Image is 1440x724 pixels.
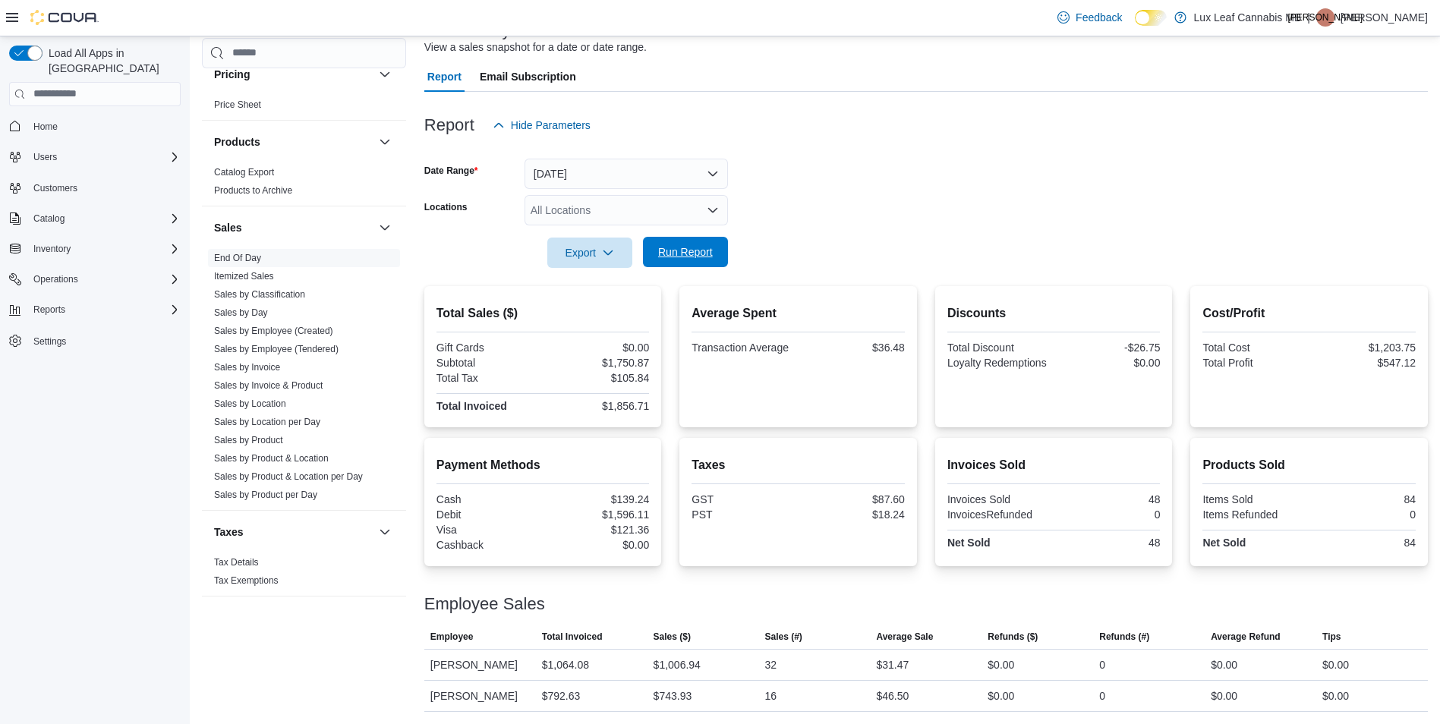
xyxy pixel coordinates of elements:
[214,557,259,568] a: Tax Details
[214,325,333,337] span: Sales by Employee (Created)
[214,379,323,392] span: Sales by Invoice & Product
[3,329,187,351] button: Settings
[430,631,474,643] span: Employee
[1211,631,1281,643] span: Average Refund
[1322,631,1341,643] span: Tips
[376,65,394,83] button: Pricing
[214,343,339,355] span: Sales by Employee (Tendered)
[27,178,181,197] span: Customers
[1211,656,1237,674] div: $0.00
[436,400,507,412] strong: Total Invoiced
[214,253,261,263] a: End Of Day
[480,61,576,92] span: Email Subscription
[214,166,274,178] span: Catalog Export
[214,185,292,196] a: Products to Archive
[27,240,77,258] button: Inventory
[1057,508,1160,521] div: 0
[33,182,77,194] span: Customers
[214,252,261,264] span: End Of Day
[214,556,259,568] span: Tax Details
[1057,357,1160,369] div: $0.00
[214,489,317,500] a: Sales by Product per Day
[27,209,71,228] button: Catalog
[424,650,536,680] div: [PERSON_NAME]
[214,289,305,300] a: Sales by Classification
[424,116,474,134] h3: Report
[876,656,909,674] div: $31.47
[1316,8,1334,27] div: James Au
[214,288,305,301] span: Sales by Classification
[1099,656,1105,674] div: 0
[546,508,649,521] div: $1,596.11
[436,524,540,536] div: Visa
[802,342,905,354] div: $36.48
[27,117,181,136] span: Home
[33,304,65,316] span: Reports
[988,656,1014,674] div: $0.00
[525,159,728,189] button: [DATE]
[27,209,181,228] span: Catalog
[546,524,649,536] div: $121.36
[214,434,283,446] span: Sales by Product
[214,471,363,482] a: Sales by Product & Location per Day
[214,134,373,150] button: Products
[3,208,187,229] button: Catalog
[436,372,540,384] div: Total Tax
[214,326,333,336] a: Sales by Employee (Created)
[33,212,65,225] span: Catalog
[214,67,250,82] h3: Pricing
[424,201,468,213] label: Locations
[947,342,1051,354] div: Total Discount
[947,493,1051,505] div: Invoices Sold
[546,372,649,384] div: $105.84
[765,687,777,705] div: 16
[947,304,1161,323] h2: Discounts
[654,687,692,705] div: $743.93
[542,687,581,705] div: $792.63
[765,631,802,643] span: Sales (#)
[27,332,72,351] a: Settings
[376,133,394,151] button: Products
[1099,631,1149,643] span: Refunds (#)
[214,361,280,373] span: Sales by Invoice
[436,493,540,505] div: Cash
[1099,687,1105,705] div: 0
[436,304,650,323] h2: Total Sales ($)
[692,493,795,505] div: GST
[1202,456,1416,474] h2: Products Sold
[1202,357,1306,369] div: Total Profit
[511,118,591,133] span: Hide Parameters
[214,99,261,111] span: Price Sheet
[214,471,363,483] span: Sales by Product & Location per Day
[947,357,1051,369] div: Loyalty Redemptions
[988,687,1014,705] div: $0.00
[546,357,649,369] div: $1,750.87
[27,148,63,166] button: Users
[802,493,905,505] div: $87.60
[436,539,540,551] div: Cashback
[214,575,279,586] a: Tax Exemptions
[1322,687,1349,705] div: $0.00
[1312,342,1416,354] div: $1,203.75
[1341,8,1428,27] p: [PERSON_NAME]
[1312,357,1416,369] div: $547.12
[707,204,719,216] button: Open list of options
[542,656,589,674] div: $1,064.08
[654,656,701,674] div: $1,006.94
[33,273,78,285] span: Operations
[33,151,57,163] span: Users
[43,46,181,76] span: Load All Apps in [GEOGRAPHIC_DATA]
[542,631,603,643] span: Total Invoiced
[556,238,623,268] span: Export
[1202,304,1416,323] h2: Cost/Profit
[436,342,540,354] div: Gift Cards
[214,167,274,178] a: Catalog Export
[9,109,181,392] nav: Complex example
[424,39,647,55] div: View a sales snapshot for a date or date range.
[376,523,394,541] button: Taxes
[214,416,320,428] span: Sales by Location per Day
[33,335,66,348] span: Settings
[214,398,286,409] a: Sales by Location
[1202,537,1246,549] strong: Net Sold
